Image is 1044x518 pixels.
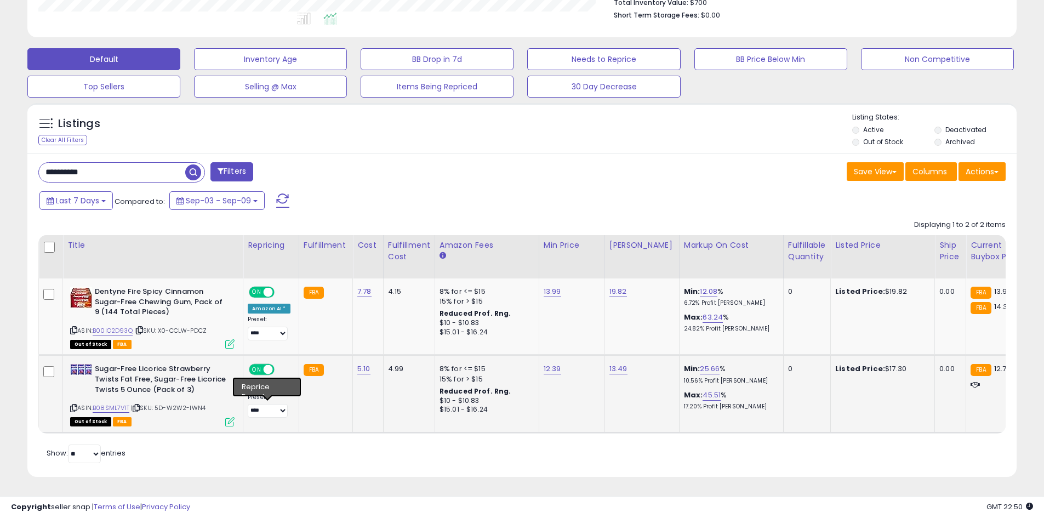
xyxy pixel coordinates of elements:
[357,286,372,297] a: 7.78
[361,48,514,70] button: BB Drop in 7d
[273,365,290,374] span: OFF
[614,10,699,20] b: Short Term Storage Fees:
[684,403,775,411] p: 17.20% Profit [PERSON_NAME]
[440,240,534,251] div: Amazon Fees
[250,365,264,374] span: ON
[700,286,717,297] a: 12.08
[93,403,129,413] a: B08SML7V1T
[115,196,165,207] span: Compared to:
[56,195,99,206] span: Last 7 Days
[852,112,1017,123] p: Listing States:
[971,287,991,299] small: FBA
[788,364,822,374] div: 0
[544,240,600,251] div: Min Price
[250,288,264,297] span: ON
[684,240,779,251] div: Markup on Cost
[70,340,111,349] span: All listings that are currently out of stock and unavailable for purchase on Amazon
[684,312,703,322] b: Max:
[113,417,132,426] span: FBA
[440,386,511,396] b: Reduced Prof. Rng.
[684,363,700,374] b: Min:
[357,363,370,374] a: 5.10
[440,287,530,297] div: 8% for <= $15
[684,299,775,307] p: 6.72% Profit [PERSON_NAME]
[835,287,926,297] div: $19.82
[273,288,290,297] span: OFF
[11,502,190,513] div: seller snap | |
[248,304,290,314] div: Amazon AI *
[527,76,680,98] button: 30 Day Decrease
[67,240,238,251] div: Title
[440,309,511,318] b: Reduced Prof. Rng.
[304,240,348,251] div: Fulfillment
[304,287,324,299] small: FBA
[194,48,347,70] button: Inventory Age
[994,301,1012,312] span: 14.38
[440,297,530,306] div: 15% for > $15
[945,137,975,146] label: Archived
[186,195,251,206] span: Sep-03 - Sep-09
[70,287,235,348] div: ASIN:
[863,137,903,146] label: Out of Stock
[194,76,347,98] button: Selling @ Max
[304,364,324,376] small: FBA
[388,287,426,297] div: 4.15
[440,328,530,337] div: $15.01 - $16.24
[142,502,190,512] a: Privacy Policy
[609,240,675,251] div: [PERSON_NAME]
[684,325,775,333] p: 24.82% Profit [PERSON_NAME]
[38,135,87,145] div: Clear All Filters
[703,390,721,401] a: 45.51
[388,364,426,374] div: 4.99
[70,364,92,375] img: 51xdzuyrL0L._SL40_.jpg
[861,48,1014,70] button: Non Competitive
[361,76,514,98] button: Items Being Repriced
[684,390,775,411] div: %
[527,48,680,70] button: Needs to Reprice
[134,326,207,335] span: | SKU: X0-CCLW-PDCZ
[994,363,1011,374] span: 12.79
[912,166,947,177] span: Columns
[703,312,723,323] a: 63.24
[11,502,51,512] strong: Copyright
[93,326,133,335] a: B00IO2D93Q
[905,162,957,181] button: Columns
[113,340,132,349] span: FBA
[440,318,530,328] div: $10 - $10.83
[684,312,775,333] div: %
[544,363,561,374] a: 12.39
[971,364,991,376] small: FBA
[70,417,111,426] span: All listings that are currently out of stock and unavailable for purchase on Amazon
[39,191,113,210] button: Last 7 Days
[440,251,446,261] small: Amazon Fees.
[248,394,290,418] div: Preset:
[95,364,228,397] b: Sugar-Free Licorice Strawberry Twists Fat Free, Sugar-Free Licorice Twists 5 Ounce (Pack of 3)
[388,240,430,263] div: Fulfillment Cost
[684,364,775,384] div: %
[701,10,720,20] span: $0.00
[131,403,206,412] span: | SKU: 5D-W2W2-IWN4
[835,363,885,374] b: Listed Price:
[70,364,235,425] div: ASIN:
[440,405,530,414] div: $15.01 - $16.24
[47,448,125,458] span: Show: entries
[248,240,294,251] div: Repricing
[210,162,253,181] button: Filters
[835,286,885,297] b: Listed Price:
[679,235,783,278] th: The percentage added to the cost of goods (COGS) that forms the calculator for Min & Max prices.
[939,287,957,297] div: 0.00
[835,364,926,374] div: $17.30
[945,125,986,134] label: Deactivated
[94,502,140,512] a: Terms of Use
[994,286,1012,297] span: 13.99
[609,363,627,374] a: 13.49
[863,125,883,134] label: Active
[694,48,847,70] button: BB Price Below Min
[609,286,627,297] a: 19.82
[971,302,991,314] small: FBA
[27,48,180,70] button: Default
[939,240,961,263] div: Ship Price
[70,287,92,309] img: 519Q8B+RL7L._SL40_.jpg
[684,390,703,400] b: Max:
[847,162,904,181] button: Save View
